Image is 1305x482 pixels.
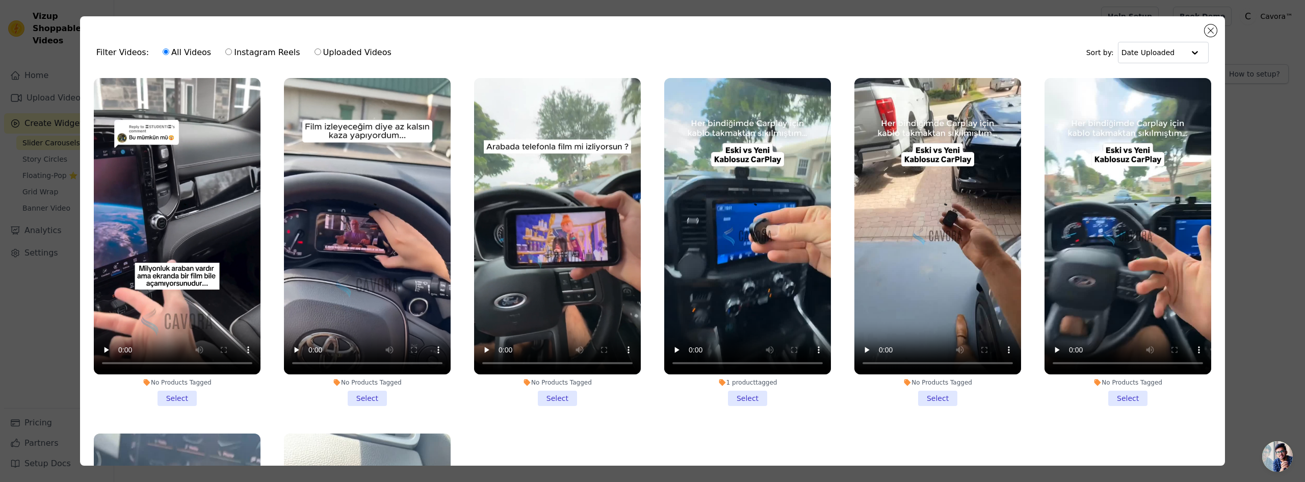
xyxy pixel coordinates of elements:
div: No Products Tagged [854,378,1021,387]
label: Instagram Reels [225,46,300,59]
button: Close modal [1205,24,1217,37]
div: No Products Tagged [1045,378,1211,387]
div: Filter Videos: [96,41,397,64]
label: Uploaded Videos [314,46,392,59]
div: No Products Tagged [284,378,451,387]
div: Açık sohbet [1262,441,1293,472]
label: All Videos [162,46,212,59]
div: No Products Tagged [474,378,641,387]
div: Sort by: [1086,42,1209,63]
div: 1 product tagged [664,378,831,387]
div: No Products Tagged [94,378,260,387]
